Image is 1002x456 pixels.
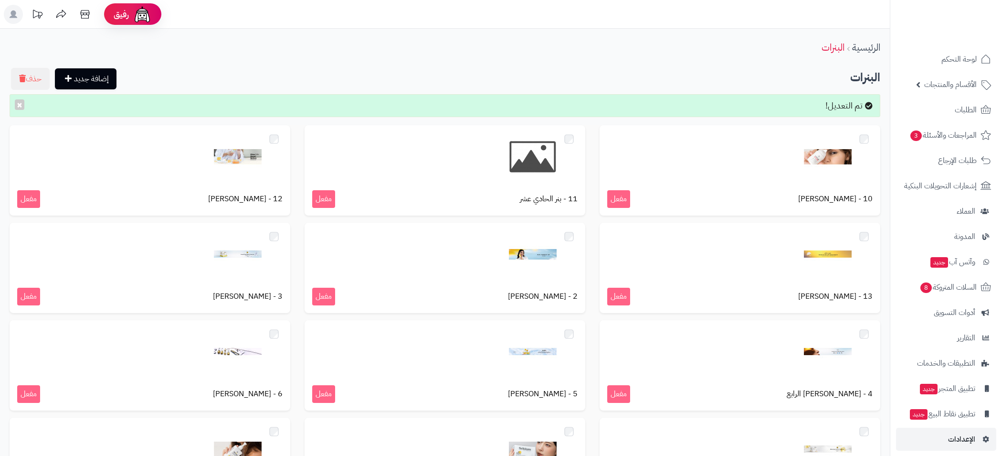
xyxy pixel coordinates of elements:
span: رفيق [114,9,129,20]
a: المراجعات والأسئلة3 [896,124,996,147]
span: مفعل [607,190,630,208]
span: 12 - [PERSON_NAME] [208,194,283,205]
span: العملاء [957,205,975,218]
span: 10 - [PERSON_NAME] [798,194,873,205]
a: وآتس آبجديد [896,250,996,273]
a: 4 - [PERSON_NAME] الرابع مفعل [600,320,880,411]
span: 8 [920,282,932,293]
span: تطبيق المتجر [919,382,975,395]
h2: البنرات [10,68,880,87]
span: مفعل [312,190,335,208]
span: 11 - بنر الحادي عشر [520,194,578,205]
a: التطبيقات والخدمات [896,352,996,375]
span: جديد [910,409,928,420]
a: الطلبات [896,98,996,121]
span: مفعل [17,288,40,305]
button: حذف [11,68,50,90]
a: التقارير [896,326,996,349]
span: مفعل [312,385,335,403]
span: 13 - [PERSON_NAME] [798,291,873,302]
span: جديد [930,257,948,268]
a: العملاء [896,200,996,223]
a: 11 - بنر الحادي عشر مفعل [305,125,585,216]
span: أدوات التسويق [934,306,975,319]
span: وآتس آب [929,255,975,269]
a: 13 - [PERSON_NAME] مفعل [600,223,880,313]
a: طلبات الإرجاع [896,149,996,172]
a: أدوات التسويق [896,301,996,324]
span: جديد [920,384,938,394]
button: × [15,99,24,110]
span: السلات المتروكة [919,281,977,294]
span: التقارير [957,331,975,345]
span: الطلبات [955,103,977,117]
a: السلات المتروكة8 [896,276,996,299]
span: 6 - [PERSON_NAME] [213,389,283,400]
a: 6 - [PERSON_NAME] مفعل [10,320,290,411]
a: 3 - [PERSON_NAME] مفعل [10,223,290,313]
span: مفعل [17,385,40,403]
a: الرئيسية [852,40,880,54]
span: تطبيق نقاط البيع [909,407,975,421]
span: المراجعات والأسئلة [909,129,977,142]
span: مفعل [607,288,630,305]
span: مفعل [312,288,335,305]
a: 2 - [PERSON_NAME] مفعل [305,223,585,313]
div: تم التعديل! [10,94,880,117]
img: logo-2.png [937,27,993,47]
span: 3 [910,130,922,141]
a: المدونة [896,225,996,248]
a: تطبيق المتجرجديد [896,377,996,400]
a: الإعدادات [896,428,996,451]
span: لوحة التحكم [941,53,977,66]
a: البنرات [822,40,844,54]
span: 4 - [PERSON_NAME] الرابع [787,389,873,400]
a: إضافة جديد [55,68,116,89]
span: الأقسام والمنتجات [924,78,977,91]
span: مفعل [607,385,630,403]
span: 2 - [PERSON_NAME] [508,291,578,302]
a: إشعارات التحويلات البنكية [896,174,996,197]
span: 3 - [PERSON_NAME] [213,291,283,302]
a: لوحة التحكم [896,48,996,71]
img: ai-face.png [133,5,152,24]
span: 5 - [PERSON_NAME] [508,389,578,400]
a: 10 - [PERSON_NAME] مفعل [600,125,880,216]
span: مفعل [17,190,40,208]
span: الإعدادات [948,433,975,446]
span: إشعارات التحويلات البنكية [904,179,977,193]
span: طلبات الإرجاع [938,154,977,167]
a: 12 - [PERSON_NAME] مفعل [10,125,290,216]
span: المدونة [954,230,975,243]
a: تطبيق نقاط البيعجديد [896,402,996,425]
a: تحديثات المنصة [25,5,49,26]
a: 5 - [PERSON_NAME] مفعل [305,320,585,411]
span: التطبيقات والخدمات [917,357,975,370]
